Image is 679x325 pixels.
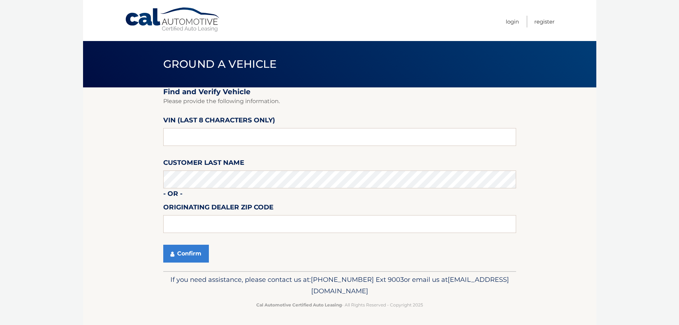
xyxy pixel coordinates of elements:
[534,16,555,27] a: Register
[163,96,516,106] p: Please provide the following information.
[168,274,511,297] p: If you need assistance, please contact us at: or email us at
[163,57,277,71] span: Ground a Vehicle
[163,245,209,263] button: Confirm
[168,301,511,309] p: - All Rights Reserved - Copyright 2025
[506,16,519,27] a: Login
[163,115,275,128] label: VIN (last 8 characters only)
[163,202,273,215] label: Originating Dealer Zip Code
[311,275,404,284] span: [PHONE_NUMBER] Ext 9003
[163,87,516,96] h2: Find and Verify Vehicle
[163,157,244,171] label: Customer Last Name
[256,302,342,308] strong: Cal Automotive Certified Auto Leasing
[163,188,182,202] label: - or -
[125,7,221,32] a: Cal Automotive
